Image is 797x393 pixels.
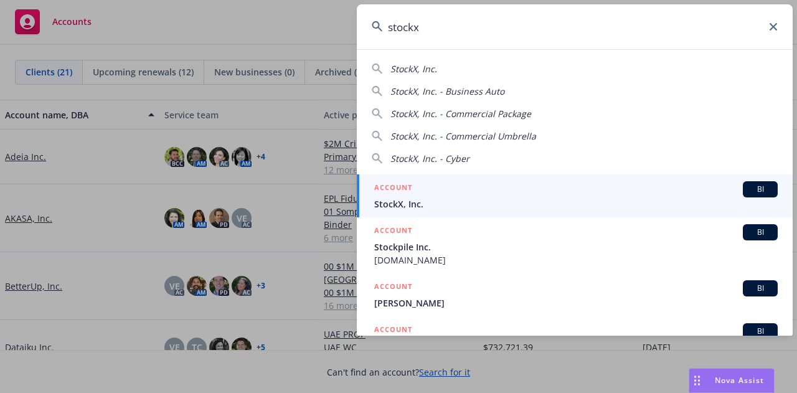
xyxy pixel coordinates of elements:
a: ACCOUNTBIStockX, Inc. [357,174,793,217]
h5: ACCOUNT [374,323,412,338]
a: ACCOUNTBI[PERSON_NAME] [357,273,793,316]
span: StockX, Inc. - Commercial Package [390,108,531,120]
span: BI [748,283,773,294]
span: BI [748,227,773,238]
a: ACCOUNTBI [357,316,793,359]
span: StockX, Inc. - Cyber [390,153,469,164]
span: [PERSON_NAME] [374,296,778,310]
h5: ACCOUNT [374,181,412,196]
span: StockX, Inc. - Commercial Umbrella [390,130,536,142]
span: StockX, Inc. [390,63,437,75]
input: Search... [357,4,793,49]
h5: ACCOUNT [374,280,412,295]
span: [DOMAIN_NAME] [374,253,778,267]
h5: ACCOUNT [374,224,412,239]
div: Drag to move [689,369,705,392]
span: StockX, Inc. [374,197,778,211]
span: Stockpile Inc. [374,240,778,253]
button: Nova Assist [689,368,775,393]
span: StockX, Inc. - Business Auto [390,85,504,97]
span: BI [748,326,773,337]
span: Nova Assist [715,375,764,386]
a: ACCOUNTBIStockpile Inc.[DOMAIN_NAME] [357,217,793,273]
span: BI [748,184,773,195]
